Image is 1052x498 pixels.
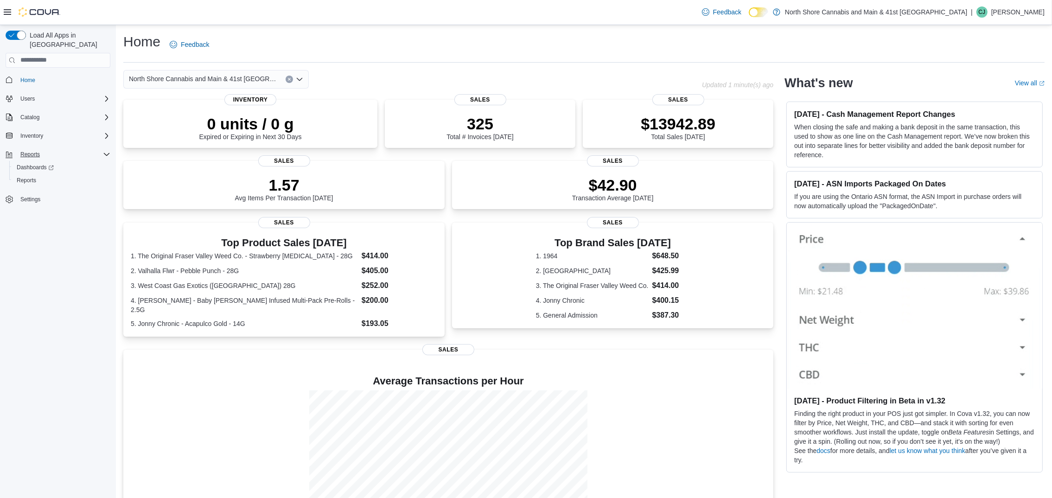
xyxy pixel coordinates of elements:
dt: 2. Valhalla Flwr - Pebble Punch - 28G [131,266,358,275]
a: View allExternal link [1015,79,1045,87]
span: Reports [20,151,40,158]
p: See the for more details, and after you’ve given it a try. [794,446,1035,465]
span: Sales [422,344,474,355]
em: Beta Features [948,428,989,436]
h3: [DATE] - Product Filtering in Beta in v1.32 [794,396,1035,405]
a: Feedback [166,35,213,54]
p: 0 units / 0 g [199,115,302,133]
a: let us know what you think [890,447,965,454]
dt: 2. [GEOGRAPHIC_DATA] [536,266,649,275]
span: Inventory [20,132,43,140]
div: Chris Jang [976,6,988,18]
span: Reports [13,175,110,186]
dd: $414.00 [652,280,690,291]
a: Dashboards [13,162,57,173]
span: Sales [454,94,506,105]
p: $13942.89 [641,115,715,133]
dd: $414.00 [362,250,437,262]
span: Users [17,93,110,104]
button: Reports [2,148,114,161]
h3: [DATE] - ASN Imports Packaged On Dates [794,179,1035,188]
dd: $252.00 [362,280,437,291]
span: Sales [258,217,310,228]
span: Sales [652,94,704,105]
dd: $387.30 [652,310,690,321]
dt: 1. 1964 [536,251,649,261]
span: Dashboards [17,164,54,171]
span: Inventory [17,130,110,141]
button: Open list of options [296,76,303,83]
span: CJ [979,6,986,18]
span: Catalog [17,112,110,123]
p: $42.90 [572,176,654,194]
dd: $200.00 [362,295,437,306]
span: Home [20,77,35,84]
span: Settings [17,193,110,205]
span: North Shore Cannabis and Main & 41st [GEOGRAPHIC_DATA] [129,73,276,84]
button: Reports [17,149,44,160]
button: Users [2,92,114,105]
a: Settings [17,194,44,205]
p: Finding the right product in your POS just got simpler. In Cova v1.32, you can now filter by Pric... [794,409,1035,446]
h4: Average Transactions per Hour [131,376,766,387]
h2: What's new [784,76,853,90]
h3: Top Product Sales [DATE] [131,237,437,249]
p: When closing the safe and making a bank deposit in the same transaction, this used to show as one... [794,122,1035,160]
a: Reports [13,175,40,186]
nav: Complex example [6,70,110,230]
h3: [DATE] - Cash Management Report Changes [794,109,1035,119]
button: Users [17,93,38,104]
button: Inventory [17,130,47,141]
dt: 3. West Coast Gas Exotics ([GEOGRAPHIC_DATA]) 28G [131,281,358,290]
p: 325 [446,115,513,133]
h1: Home [123,32,160,51]
div: Total # Invoices [DATE] [446,115,513,140]
p: Updated 1 minute(s) ago [702,81,773,89]
div: Transaction Average [DATE] [572,176,654,202]
span: Inventory [224,94,276,105]
span: Reports [17,177,36,184]
button: Settings [2,192,114,206]
button: Reports [9,174,114,187]
dt: 5. General Admission [536,311,649,320]
dd: $425.99 [652,265,690,276]
button: Home [2,73,114,87]
span: Feedback [713,7,741,17]
button: Clear input [286,76,293,83]
dt: 4. Jonny Chronic [536,296,649,305]
span: Load All Apps in [GEOGRAPHIC_DATA] [26,31,110,49]
span: Reports [17,149,110,160]
dd: $193.05 [362,318,437,329]
dd: $648.50 [652,250,690,262]
p: [PERSON_NAME] [991,6,1045,18]
p: If you are using the Ontario ASN format, the ASN Import in purchase orders will now automatically... [794,192,1035,211]
div: Expired or Expiring in Next 30 Days [199,115,302,140]
dt: 5. Jonny Chronic - Acapulco Gold - 14G [131,319,358,328]
span: Feedback [181,40,209,49]
dt: 3. The Original Fraser Valley Weed Co. [536,281,649,290]
svg: External link [1039,81,1045,86]
dt: 1. The Original Fraser Valley Weed Co. - Strawberry [MEDICAL_DATA] - 28G [131,251,358,261]
h3: Top Brand Sales [DATE] [536,237,690,249]
a: Dashboards [9,161,114,174]
span: Dashboards [13,162,110,173]
dd: $400.15 [652,295,690,306]
span: Sales [587,217,639,228]
dd: $405.00 [362,265,437,276]
a: Home [17,75,39,86]
span: Settings [20,196,40,203]
input: Dark Mode [749,7,768,17]
a: Feedback [698,3,745,21]
img: Cova [19,7,60,17]
span: Home [17,74,110,86]
p: North Shore Cannabis and Main & 41st [GEOGRAPHIC_DATA] [785,6,967,18]
span: Catalog [20,114,39,121]
button: Inventory [2,129,114,142]
span: Users [20,95,35,102]
span: Sales [587,155,639,166]
button: Catalog [17,112,43,123]
dt: 4. [PERSON_NAME] - Baby [PERSON_NAME] Infused Multi-Pack Pre-Rolls - 2.5G [131,296,358,314]
p: 1.57 [235,176,333,194]
div: Avg Items Per Transaction [DATE] [235,176,333,202]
